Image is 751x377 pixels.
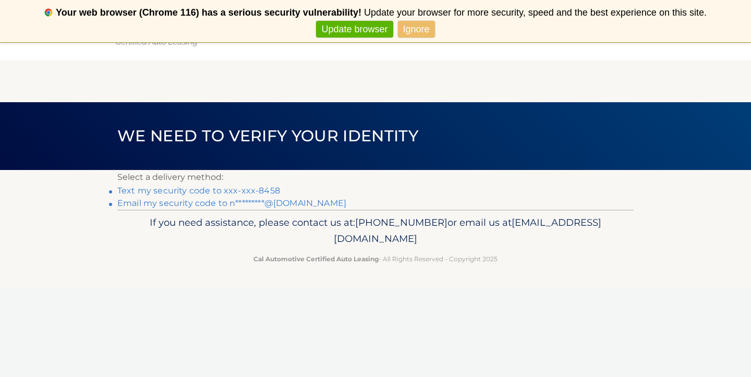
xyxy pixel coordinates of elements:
[124,214,627,248] p: If you need assistance, please contact us at: or email us at
[117,186,280,196] a: Text my security code to xxx-xxx-8458
[117,126,418,145] span: We need to verify your identity
[56,7,361,18] b: Your web browser (Chrome 116) has a serious security vulnerability!
[316,21,393,38] a: Update browser
[117,170,634,185] p: Select a delivery method:
[124,253,627,264] p: - All Rights Reserved - Copyright 2025
[355,216,447,228] span: [PHONE_NUMBER]
[364,7,707,18] span: Update your browser for more security, speed and the best experience on this site.
[253,255,379,263] strong: Cal Automotive Certified Auto Leasing
[117,198,346,208] a: Email my security code to n*********@[DOMAIN_NAME]
[398,21,435,38] a: Ignore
